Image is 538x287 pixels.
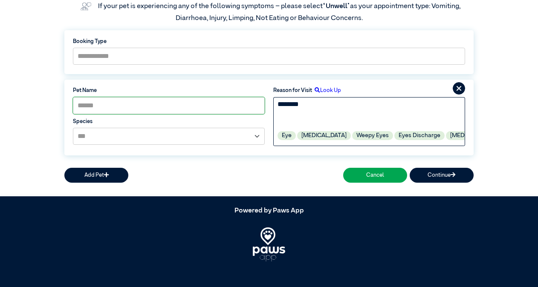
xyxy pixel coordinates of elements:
label: Weepy Eyes [352,131,393,140]
span: “Unwell” [323,3,350,10]
button: Continue [410,168,474,183]
label: Eye [278,131,296,140]
label: Species [73,118,265,126]
label: Reason for Visit [273,86,312,95]
label: Eyes Discharge [394,131,445,140]
label: Booking Type [73,37,465,46]
label: Pet Name [73,86,265,95]
img: PawsApp [253,227,286,261]
h5: Powered by Paws App [64,207,474,215]
label: If your pet is experiencing any of the following symptoms – please select as your appointment typ... [98,3,462,22]
label: [MEDICAL_DATA] [297,131,351,140]
label: [MEDICAL_DATA] [446,131,500,140]
label: Look Up [312,86,341,95]
button: Cancel [343,168,407,183]
button: Add Pet [64,168,128,183]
